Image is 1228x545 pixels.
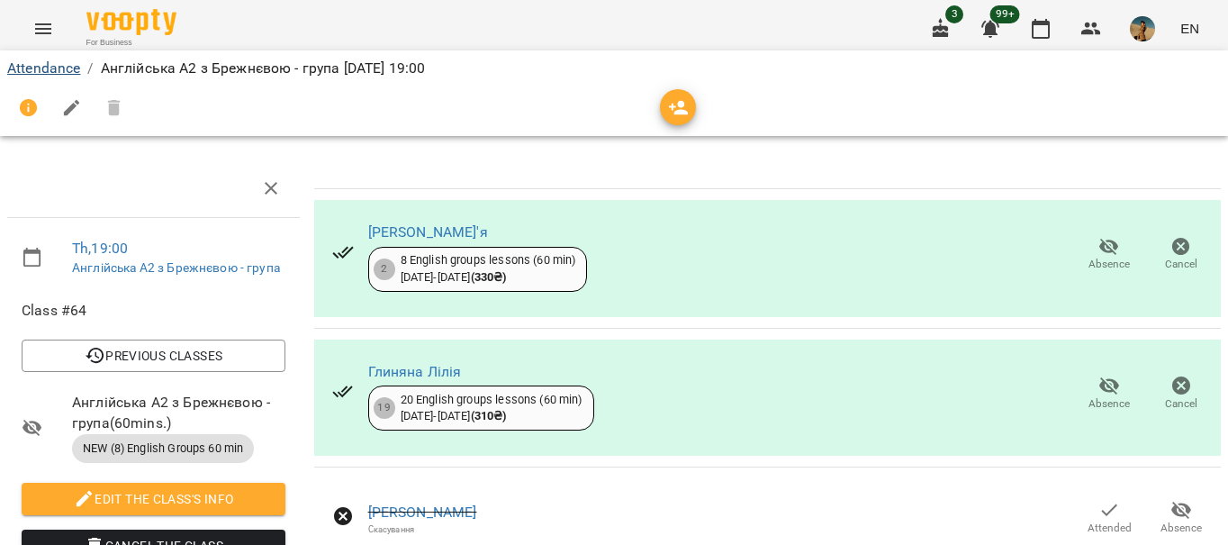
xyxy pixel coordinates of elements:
[72,240,128,257] a: Th , 19:00
[101,58,426,79] p: Англійська А2 з Брежнєвою - група [DATE] 19:00
[22,340,285,372] button: Previous Classes
[990,5,1020,23] span: 99+
[368,504,477,521] a: [PERSON_NAME]
[22,300,285,322] span: Class #64
[86,37,176,49] span: For Business
[7,59,80,77] a: Attendance
[36,488,271,510] span: Edit the class's Info
[7,58,1221,79] nav: breadcrumb
[36,345,271,367] span: Previous Classes
[1173,12,1206,45] button: EN
[1088,396,1130,412] span: Absence
[1088,257,1130,272] span: Absence
[86,9,176,35] img: Voopty Logo
[1130,16,1155,41] img: 60eca85a8c9650d2125a59cad4a94429.JPG
[374,397,395,419] div: 19
[72,441,254,457] span: NEW (8) English Groups 60 min
[1165,396,1197,412] span: Cancel
[374,259,395,280] div: 2
[471,270,507,284] b: ( 330 ₴ )
[1165,257,1197,272] span: Cancel
[471,409,507,422] b: ( 310 ₴ )
[72,392,285,434] span: Англійська А2 з Брежнєвою - група ( 60 mins. )
[1073,494,1145,544] button: Attended
[1160,521,1202,536] span: Absence
[368,223,488,241] a: [PERSON_NAME]'я
[1145,494,1217,544] button: Absence
[72,260,280,275] a: Англійська А2 з Брежнєвою - група
[1073,230,1145,280] button: Absence
[368,523,477,535] div: Скасування
[401,252,576,286] div: 8 English groups lessons (60 min) [DATE] - [DATE]
[1180,19,1199,38] span: EN
[1073,368,1145,419] button: Absence
[87,58,93,79] li: /
[368,363,462,380] a: Глиняна Лілія
[1145,368,1217,419] button: Cancel
[22,7,65,50] button: Menu
[945,5,963,23] span: 3
[401,392,582,425] div: 20 English groups lessons (60 min) [DATE] - [DATE]
[1088,521,1132,536] span: Attended
[1145,230,1217,280] button: Cancel
[22,483,285,515] button: Edit the class's Info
